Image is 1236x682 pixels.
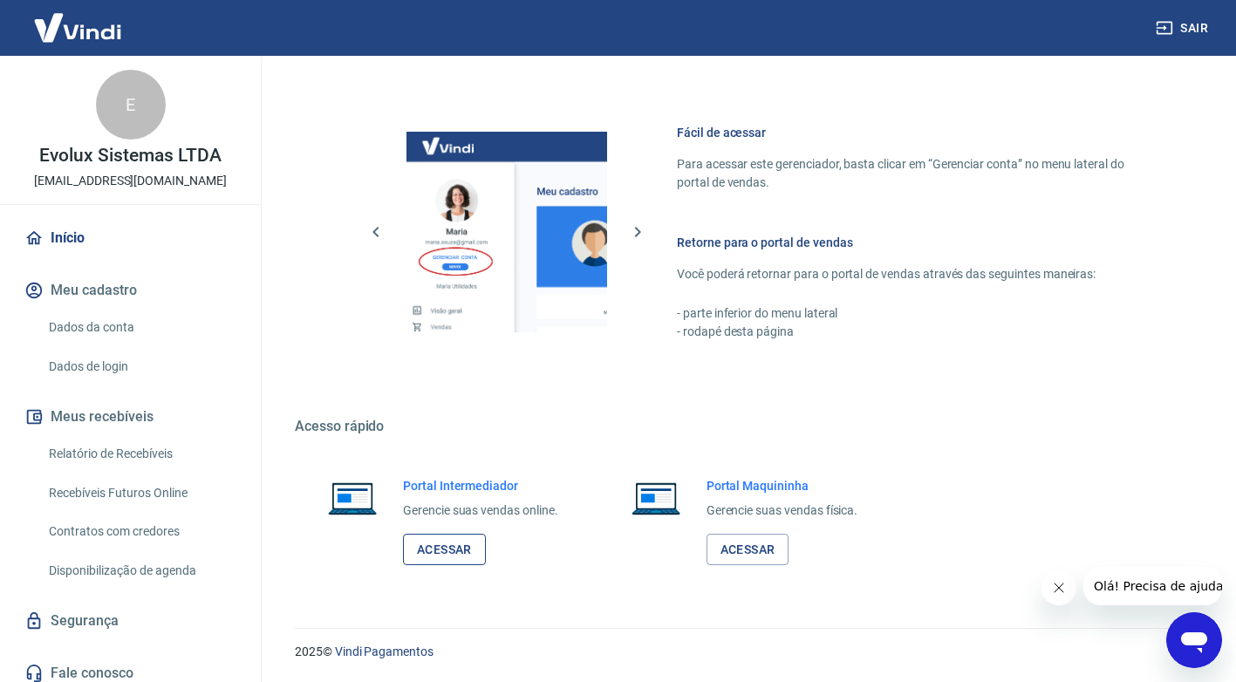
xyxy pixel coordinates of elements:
[34,172,227,190] p: [EMAIL_ADDRESS][DOMAIN_NAME]
[677,155,1152,192] p: Para acessar este gerenciador, basta clicar em “Gerenciar conta” no menu lateral do portal de ven...
[10,12,147,26] span: Olá! Precisa de ajuda?
[619,477,693,519] img: Imagem de um notebook aberto
[39,147,221,165] p: Evolux Sistemas LTDA
[21,271,240,310] button: Meu cadastro
[42,310,240,345] a: Dados da conta
[42,349,240,385] a: Dados de login
[21,1,134,54] img: Vindi
[406,132,607,332] img: Imagem da dashboard mostrando o botão de gerenciar conta na sidebar no lado esquerdo
[403,534,486,566] a: Acessar
[295,418,1194,435] h5: Acesso rápido
[316,477,389,519] img: Imagem de um notebook aberto
[677,323,1152,341] p: - rodapé desta página
[403,501,558,520] p: Gerencie suas vendas online.
[707,534,789,566] a: Acessar
[1152,12,1215,44] button: Sair
[677,234,1152,251] h6: Retorne para o portal de vendas
[1041,570,1076,605] iframe: Fechar mensagem
[335,644,434,658] a: Vindi Pagamentos
[707,501,858,520] p: Gerencie suas vendas física.
[42,553,240,589] a: Disponibilização de agenda
[707,477,858,494] h6: Portal Maquininha
[21,602,240,640] a: Segurança
[42,514,240,549] a: Contratos com credores
[677,265,1152,283] p: Você poderá retornar para o portal de vendas através das seguintes maneiras:
[295,643,1194,661] p: 2025 ©
[42,436,240,472] a: Relatório de Recebíveis
[677,304,1152,323] p: - parte inferior do menu lateral
[96,70,166,140] div: E
[1166,612,1222,668] iframe: Botão para abrir a janela de mensagens
[42,475,240,511] a: Recebíveis Futuros Online
[677,124,1152,141] h6: Fácil de acessar
[403,477,558,494] h6: Portal Intermediador
[1083,567,1222,605] iframe: Mensagem da empresa
[21,398,240,436] button: Meus recebíveis
[21,219,240,257] a: Início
